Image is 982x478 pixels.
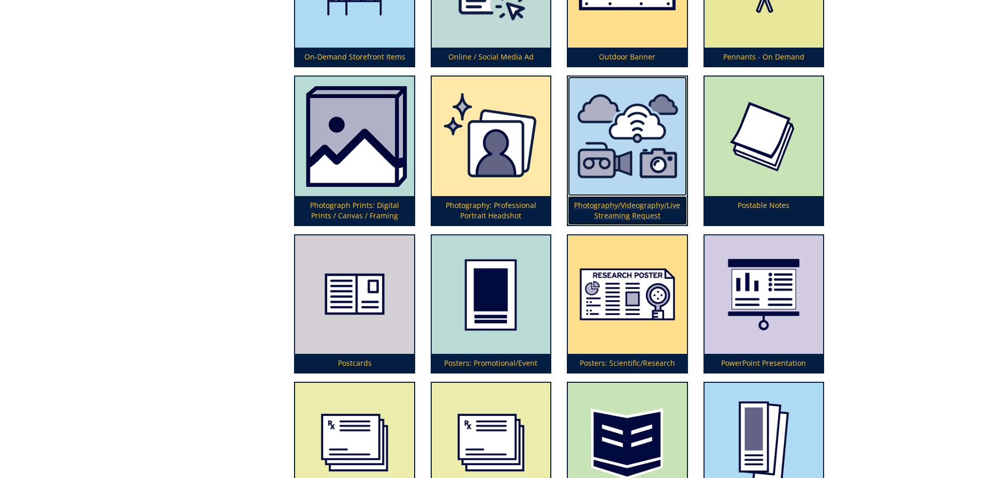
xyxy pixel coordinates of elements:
[432,77,550,196] img: professional%20headshot-673780894c71e3.55548584.png
[432,235,550,372] a: Posters: Promotional/Event
[568,77,686,196] img: photography%20videography%20or%20live%20streaming-62c5f5a2188136.97296614.png
[568,77,686,225] a: Photography/Videography/Live Streaming Request
[295,235,414,354] img: postcard-59839371c99131.37464241.png
[295,77,414,196] img: photo%20prints-64d43c229de446.43990330.png
[568,196,686,225] p: Photography/Videography/Live Streaming Request
[705,77,823,196] img: post-it-note-5949284106b3d7.11248848.png
[568,235,686,354] img: posters-scientific-5aa5927cecefc5.90805739.png
[568,235,686,372] a: Posters: Scientific/Research
[432,235,550,354] img: poster-promotional-5949293418faa6.02706653.png
[568,48,686,66] p: Outdoor Banner
[432,196,550,225] p: Photography: Professional Portrait Headshot
[432,354,550,372] p: Posters: Promotional/Event
[568,354,686,372] p: Posters: Scientific/Research
[432,48,550,66] p: Online / Social Media Ad
[705,354,823,372] p: PowerPoint Presentation
[705,77,823,225] a: Postable Notes
[705,235,823,354] img: powerpoint-presentation-5949298d3aa018.35992224.png
[705,235,823,372] a: PowerPoint Presentation
[432,77,550,225] a: Photography: Professional Portrait Headshot
[295,196,414,225] p: Photograph Prints: Digital Prints / Canvas / Framing
[295,48,414,66] p: On-Demand Storefront Items
[295,354,414,372] p: Postcards
[705,48,823,66] p: Pennants - On Demand
[295,77,414,225] a: Photograph Prints: Digital Prints / Canvas / Framing
[705,196,823,225] p: Postable Notes
[295,235,414,372] a: Postcards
